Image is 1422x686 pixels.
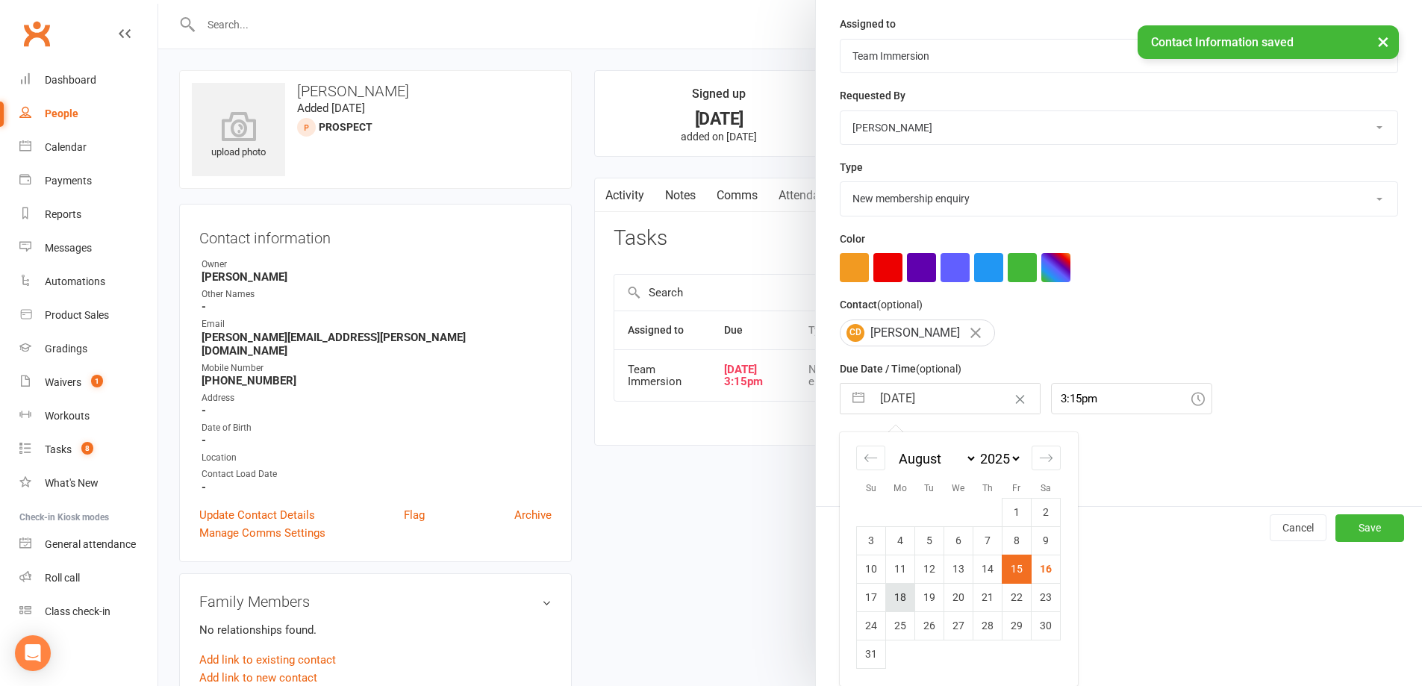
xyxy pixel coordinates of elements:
[944,526,973,555] td: Wednesday, August 6, 2025
[840,159,863,175] label: Type
[19,265,158,299] a: Automations
[45,242,92,254] div: Messages
[91,375,103,387] span: 1
[840,428,926,445] label: Email preferences
[924,483,934,493] small: Tu
[915,611,944,640] td: Tuesday, August 26, 2025
[944,583,973,611] td: Wednesday, August 20, 2025
[1032,498,1061,526] td: Saturday, August 2, 2025
[886,555,915,583] td: Monday, August 11, 2025
[894,483,907,493] small: Mo
[840,432,1077,686] div: Calendar
[857,611,886,640] td: Sunday, August 24, 2025
[19,433,158,467] a: Tasks 8
[45,141,87,153] div: Calendar
[840,87,905,104] label: Requested By
[856,446,885,470] div: Move backward to switch to the previous month.
[1032,526,1061,555] td: Saturday, August 9, 2025
[973,555,1002,583] td: Thursday, August 14, 2025
[18,15,55,52] a: Clubworx
[45,309,109,321] div: Product Sales
[1335,514,1404,541] button: Save
[1032,611,1061,640] td: Saturday, August 30, 2025
[886,526,915,555] td: Monday, August 4, 2025
[1002,498,1032,526] td: Friday, August 1, 2025
[45,443,72,455] div: Tasks
[857,526,886,555] td: Sunday, August 3, 2025
[982,483,993,493] small: Th
[19,299,158,332] a: Product Sales
[45,343,87,355] div: Gradings
[19,131,158,164] a: Calendar
[840,296,923,313] label: Contact
[81,442,93,455] span: 8
[19,97,158,131] a: People
[45,376,81,388] div: Waivers
[19,528,158,561] a: General attendance kiosk mode
[915,555,944,583] td: Tuesday, August 12, 2025
[45,477,99,489] div: What's New
[45,175,92,187] div: Payments
[19,332,158,366] a: Gradings
[1012,483,1020,493] small: Fr
[944,611,973,640] td: Wednesday, August 27, 2025
[866,483,876,493] small: Su
[1270,514,1326,541] button: Cancel
[45,74,96,86] div: Dashboard
[1370,25,1397,57] button: ×
[45,605,110,617] div: Class check-in
[886,611,915,640] td: Monday, August 25, 2025
[45,275,105,287] div: Automations
[840,16,896,32] label: Assigned to
[840,361,961,377] label: Due Date / Time
[45,208,81,220] div: Reports
[857,640,886,668] td: Sunday, August 31, 2025
[886,583,915,611] td: Monday, August 18, 2025
[840,231,865,247] label: Color
[1041,483,1051,493] small: Sa
[857,555,886,583] td: Sunday, August 10, 2025
[19,467,158,500] a: What's New
[19,595,158,629] a: Class kiosk mode
[915,526,944,555] td: Tuesday, August 5, 2025
[846,324,864,342] span: CD
[19,399,158,433] a: Workouts
[15,635,51,671] div: Open Intercom Messenger
[973,583,1002,611] td: Thursday, August 21, 2025
[1032,583,1061,611] td: Saturday, August 23, 2025
[19,231,158,265] a: Messages
[19,366,158,399] a: Waivers 1
[19,63,158,97] a: Dashboard
[916,363,961,375] small: (optional)
[19,164,158,198] a: Payments
[1002,555,1032,583] td: Selected. Friday, August 15, 2025
[840,319,995,346] div: [PERSON_NAME]
[857,583,886,611] td: Sunday, August 17, 2025
[877,299,923,311] small: (optional)
[45,538,136,550] div: General attendance
[1032,555,1061,583] td: Saturday, August 16, 2025
[1007,384,1033,413] button: Clear Date
[19,561,158,595] a: Roll call
[944,555,973,583] td: Wednesday, August 13, 2025
[19,198,158,231] a: Reports
[1032,446,1061,470] div: Move forward to switch to the next month.
[45,572,80,584] div: Roll call
[1002,526,1032,555] td: Friday, August 8, 2025
[952,483,964,493] small: We
[915,583,944,611] td: Tuesday, August 19, 2025
[973,611,1002,640] td: Thursday, August 28, 2025
[1002,583,1032,611] td: Friday, August 22, 2025
[1002,611,1032,640] td: Friday, August 29, 2025
[973,526,1002,555] td: Thursday, August 7, 2025
[1138,25,1399,59] div: Contact Information saved
[45,107,78,119] div: People
[45,410,90,422] div: Workouts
